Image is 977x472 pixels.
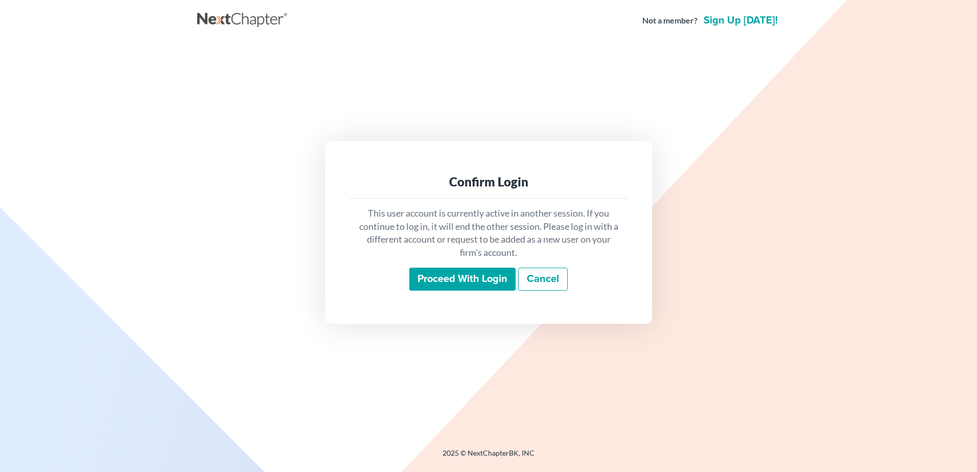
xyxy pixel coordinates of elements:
[358,207,619,259] p: This user account is currently active in another session. If you continue to log in, it will end ...
[358,174,619,190] div: Confirm Login
[409,268,516,291] input: Proceed with login
[642,15,697,27] strong: Not a member?
[197,448,780,466] div: 2025 © NextChapterBK, INC
[702,15,780,26] a: Sign up [DATE]!
[518,268,568,291] a: Cancel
